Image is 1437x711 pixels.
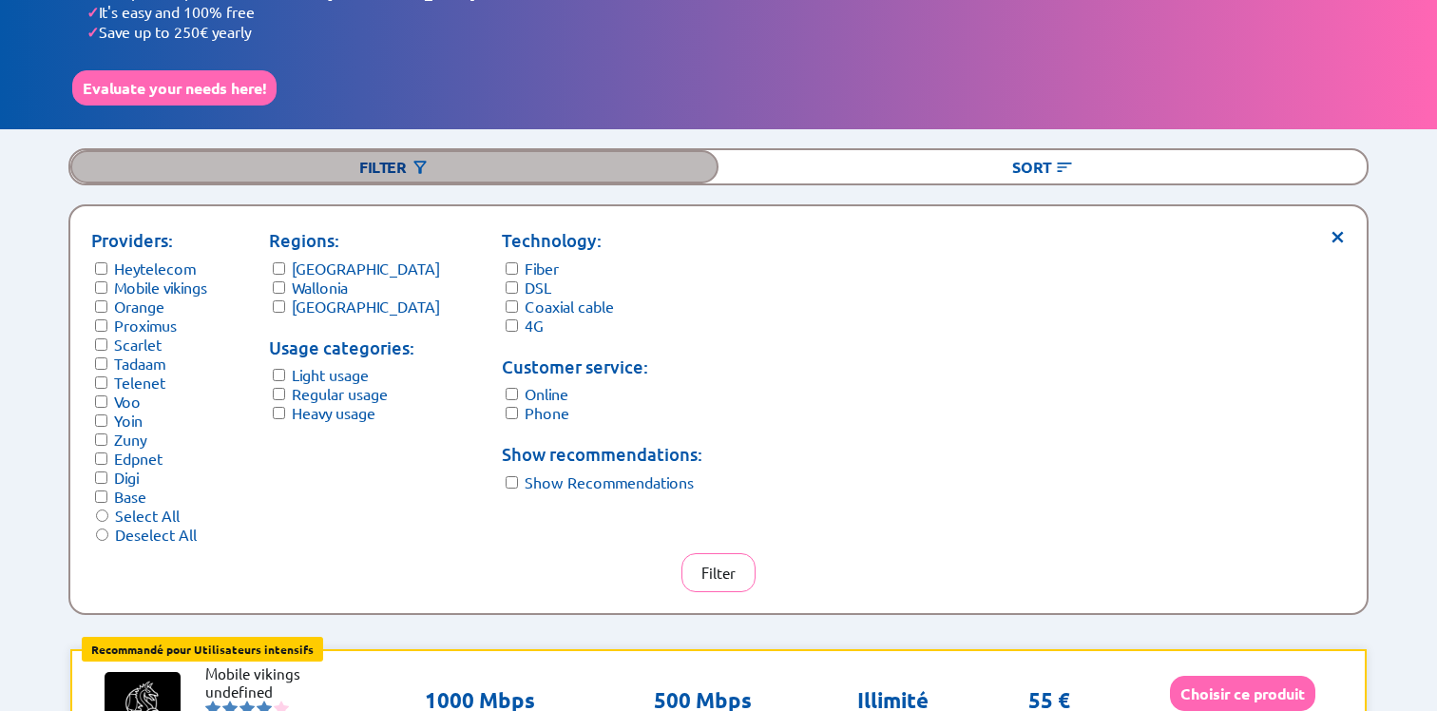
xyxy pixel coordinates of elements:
[114,259,196,278] label: Heytelecom
[91,642,314,657] b: Recommandé pour Utilisateurs intensifs
[292,259,440,278] label: [GEOGRAPHIC_DATA]
[114,373,165,392] label: Telenet
[114,297,164,316] label: Orange
[86,22,1366,42] li: Save up to 250€ yearly
[114,449,163,468] label: Edpnet
[525,259,559,278] label: Fiber
[114,392,141,411] label: Voo
[292,297,440,316] label: [GEOGRAPHIC_DATA]
[525,297,614,316] label: Coaxial cable
[114,335,162,354] label: Scarlet
[205,664,319,682] li: Mobile vikings
[114,430,146,449] label: Zuny
[114,487,146,506] label: Base
[1170,684,1315,702] a: Choisir ce produit
[115,525,197,544] label: Deselect All
[502,441,702,468] p: Show recommendations:
[525,384,568,403] label: Online
[1330,227,1346,241] span: ×
[292,403,375,422] label: Heavy usage
[525,403,569,422] label: Phone
[525,472,694,491] label: Show Recommendations
[269,335,440,361] p: Usage categories:
[114,354,165,373] label: Tadaam
[86,2,1366,22] li: It's easy and 100% free
[72,70,277,106] button: Evaluate your needs here!
[86,2,99,22] span: ✓
[292,365,369,384] label: Light usage
[114,411,143,430] label: Yoin
[1055,158,1074,177] img: Button open the sorting menu
[205,682,319,701] li: undefined
[525,316,544,335] label: 4G
[114,316,177,335] label: Proximus
[525,278,551,297] label: DSL
[411,158,430,177] img: Button open the filtering menu
[91,227,207,254] p: Providers:
[114,278,207,297] label: Mobile vikings
[718,150,1367,183] div: Sort
[86,22,99,42] span: ✓
[502,354,702,380] p: Customer service:
[292,384,388,403] label: Regular usage
[292,278,348,297] label: Wallonia
[681,553,756,592] button: Filter
[70,150,718,183] div: Filter
[114,468,139,487] label: Digi
[1170,676,1315,711] button: Choisir ce produit
[502,227,702,254] p: Technology:
[269,227,440,254] p: Regions:
[115,506,180,525] label: Select All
